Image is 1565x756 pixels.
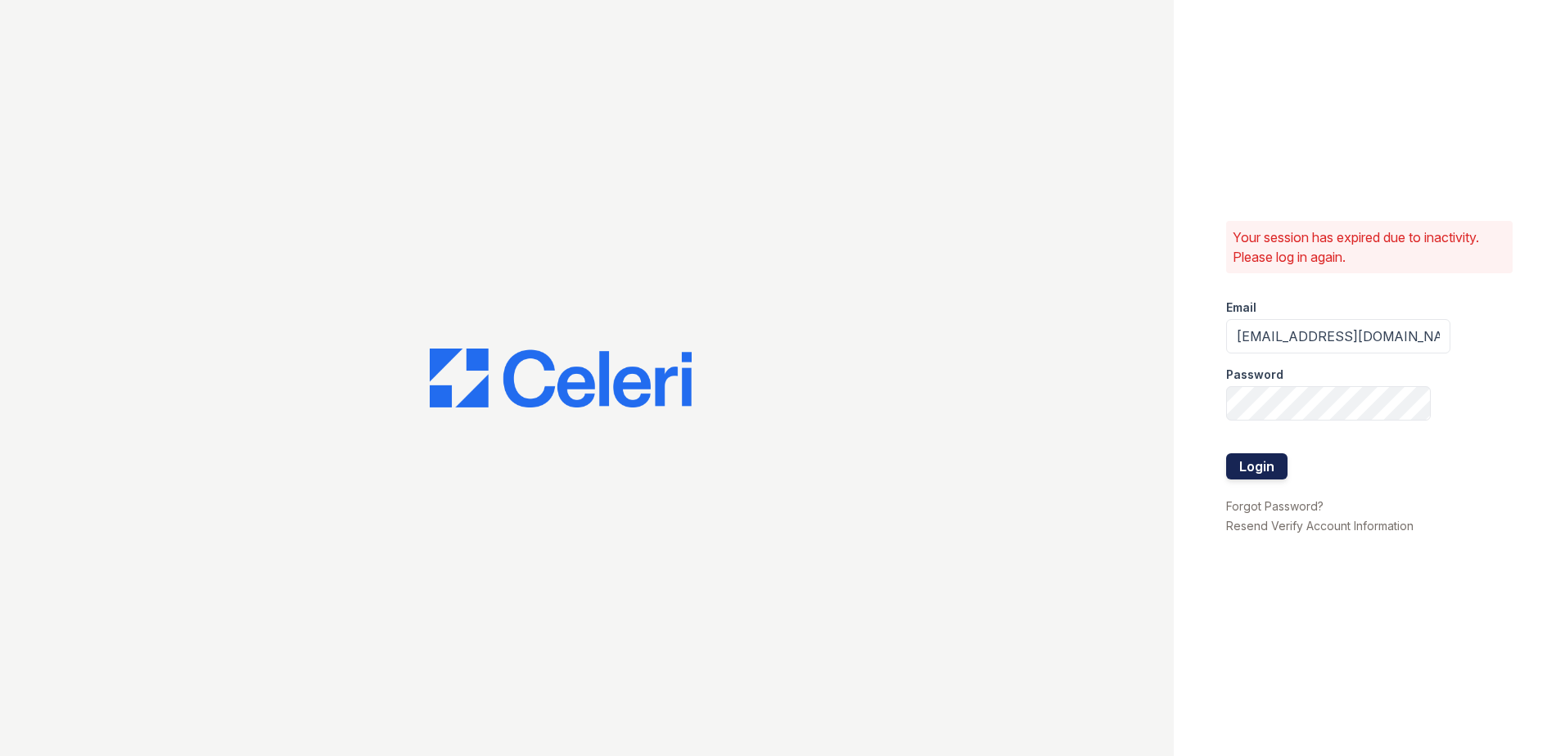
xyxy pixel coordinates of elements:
[1226,499,1324,513] a: Forgot Password?
[1226,453,1288,479] button: Login
[1226,299,1256,316] label: Email
[1226,367,1283,383] label: Password
[430,349,692,407] img: CE_Logo_Blue-a8612792a0a2168367f1c8372b55b34899dd931a85d93a1a3d3e32e68fde9ad4.png
[1226,519,1414,533] a: Resend Verify Account Information
[1233,227,1506,267] p: Your session has expired due to inactivity. Please log in again.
